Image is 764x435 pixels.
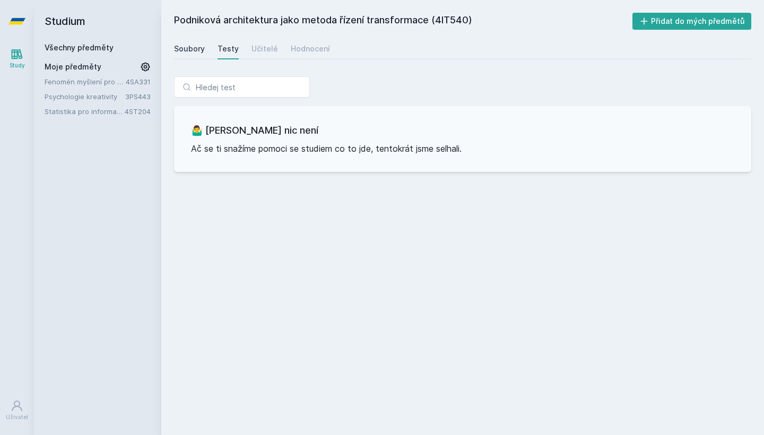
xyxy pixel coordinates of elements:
[6,413,28,421] div: Uživatel
[45,106,125,117] a: Statistika pro informatiky
[251,38,278,59] a: Učitelé
[218,38,239,59] a: Testy
[191,123,734,138] h3: 🤷‍♂️ [PERSON_NAME] nic není
[125,92,151,101] a: 3PS443
[174,76,310,98] input: Hledej test
[45,43,114,52] a: Všechny předměty
[126,77,151,86] a: 4SA331
[45,62,101,72] span: Moje předměty
[632,13,752,30] button: Přidat do mých předmětů
[191,142,734,155] p: Ač se ti snažíme pomoci se studiem co to jde, tentokrát jsme selhali.
[174,43,205,54] div: Soubory
[2,42,32,75] a: Study
[174,13,632,30] h2: Podniková architektura jako metoda řízení transformace (4IT540)
[45,76,126,87] a: Fenomén myšlení pro manažery
[291,43,330,54] div: Hodnocení
[125,107,151,116] a: 4ST204
[251,43,278,54] div: Učitelé
[174,38,205,59] a: Soubory
[218,43,239,54] div: Testy
[2,394,32,427] a: Uživatel
[45,91,125,102] a: Psychologie kreativity
[291,38,330,59] a: Hodnocení
[10,62,25,69] div: Study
